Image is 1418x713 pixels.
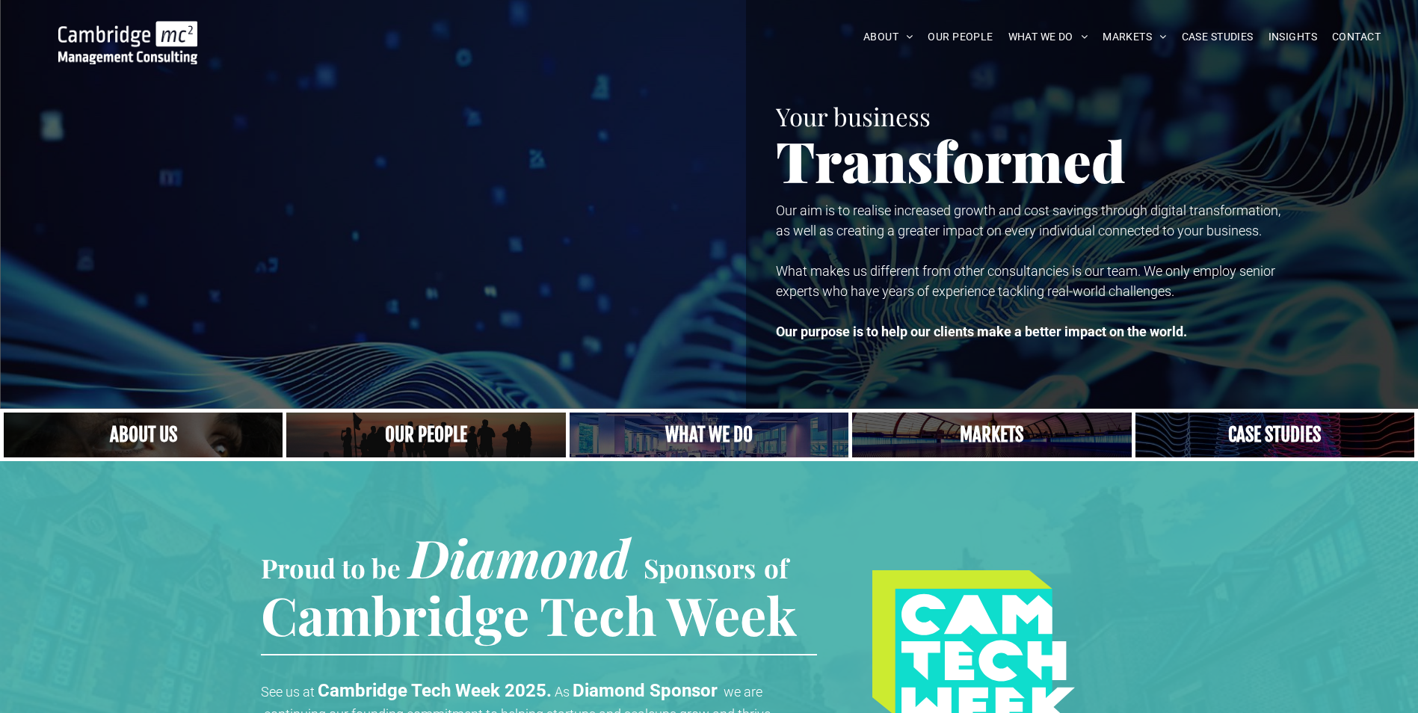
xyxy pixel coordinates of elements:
a: WHAT WE DO [1001,25,1096,49]
span: Cambridge Tech Week [261,579,797,649]
a: MARKETS [1095,25,1174,49]
a: Our Markets | Cambridge Management Consulting [852,413,1131,457]
a: CONTACT [1325,25,1388,49]
a: A crowd in silhouette at sunset, on a rise or lookout point [286,413,565,457]
strong: Our purpose is to help our clients make a better impact on the world. [776,324,1187,339]
strong: Cambridge Tech Week 2025. [318,680,552,701]
a: A yoga teacher lifting his whole body off the ground in the peacock pose [570,413,848,457]
span: Sponsors [644,550,756,585]
span: Diamond [409,522,630,592]
span: Our aim is to realise increased growth and cost savings through digital transformation, as well a... [776,203,1280,238]
a: ABOUT [856,25,921,49]
span: we are [724,684,762,700]
strong: Diamond Sponsor [573,680,718,701]
a: OUR PEOPLE [920,25,1000,49]
span: See us at [261,684,315,700]
span: As [555,684,570,700]
span: What makes us different from other consultancies is our team. We only employ senior experts who h... [776,263,1275,299]
span: Proud to be [261,550,401,585]
img: Go to Homepage [58,21,197,64]
a: CASE STUDIES | See an Overview of All Our Case Studies | Cambridge Management Consulting [1135,413,1414,457]
span: Your business [776,99,931,132]
a: INSIGHTS [1261,25,1325,49]
span: Transformed [776,123,1126,197]
a: Close up of woman's face, centered on her eyes [4,413,283,457]
span: of [764,550,788,585]
a: Your Business Transformed | Cambridge Management Consulting [58,23,197,39]
a: CASE STUDIES [1174,25,1261,49]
